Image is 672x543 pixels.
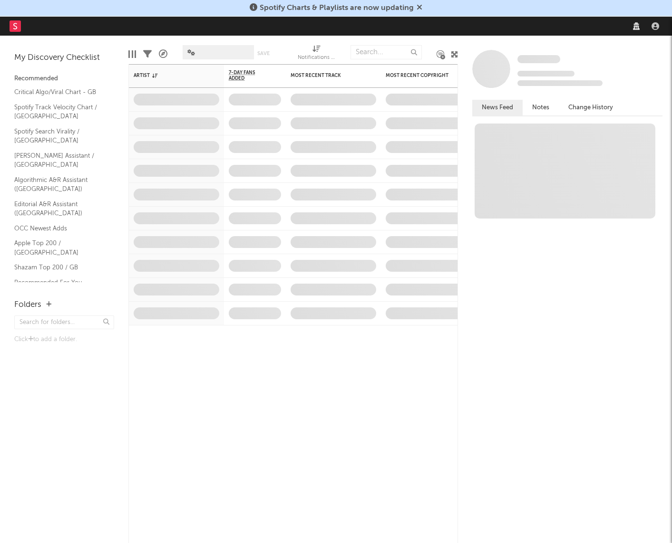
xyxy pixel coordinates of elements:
span: Spotify Charts & Playlists are now updating [260,4,414,12]
span: Dismiss [417,4,422,12]
div: Filters [143,40,152,68]
a: Critical Algo/Viral Chart - GB [14,87,105,97]
button: Save [257,51,270,56]
a: Recommended For You [14,277,105,288]
span: 0 fans last week [517,80,603,86]
div: Artist [134,73,205,78]
a: Shazam Top 200 / GB [14,262,105,273]
a: Editorial A&R Assistant ([GEOGRAPHIC_DATA]) [14,199,105,219]
div: Recommended [14,73,114,85]
div: Click to add a folder. [14,334,114,345]
div: Folders [14,299,41,311]
span: 7-Day Fans Added [229,70,267,81]
input: Search... [351,45,422,59]
button: Change History [559,100,623,115]
a: Apple Top 200 / [GEOGRAPHIC_DATA] [14,238,105,257]
div: Notifications (Artist) [298,40,336,68]
span: Tracking Since: [DATE] [517,71,575,76]
button: News Feed [472,100,523,115]
div: Most Recent Track [291,73,362,78]
a: Spotify Search Virality / [GEOGRAPHIC_DATA] [14,126,105,146]
button: Notes [523,100,559,115]
div: Notifications (Artist) [298,52,336,64]
span: Some Artist [517,55,560,63]
a: [PERSON_NAME] Assistant / [GEOGRAPHIC_DATA] [14,151,105,170]
div: A&R Pipeline [159,40,167,68]
input: Search for folders... [14,315,114,329]
a: Some Artist [517,55,560,64]
div: Edit Columns [128,40,136,68]
a: Spotify Track Velocity Chart / [GEOGRAPHIC_DATA] [14,102,105,122]
div: Most Recent Copyright [386,73,457,78]
a: Algorithmic A&R Assistant ([GEOGRAPHIC_DATA]) [14,175,105,194]
a: OCC Newest Adds [14,223,105,234]
div: My Discovery Checklist [14,52,114,64]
